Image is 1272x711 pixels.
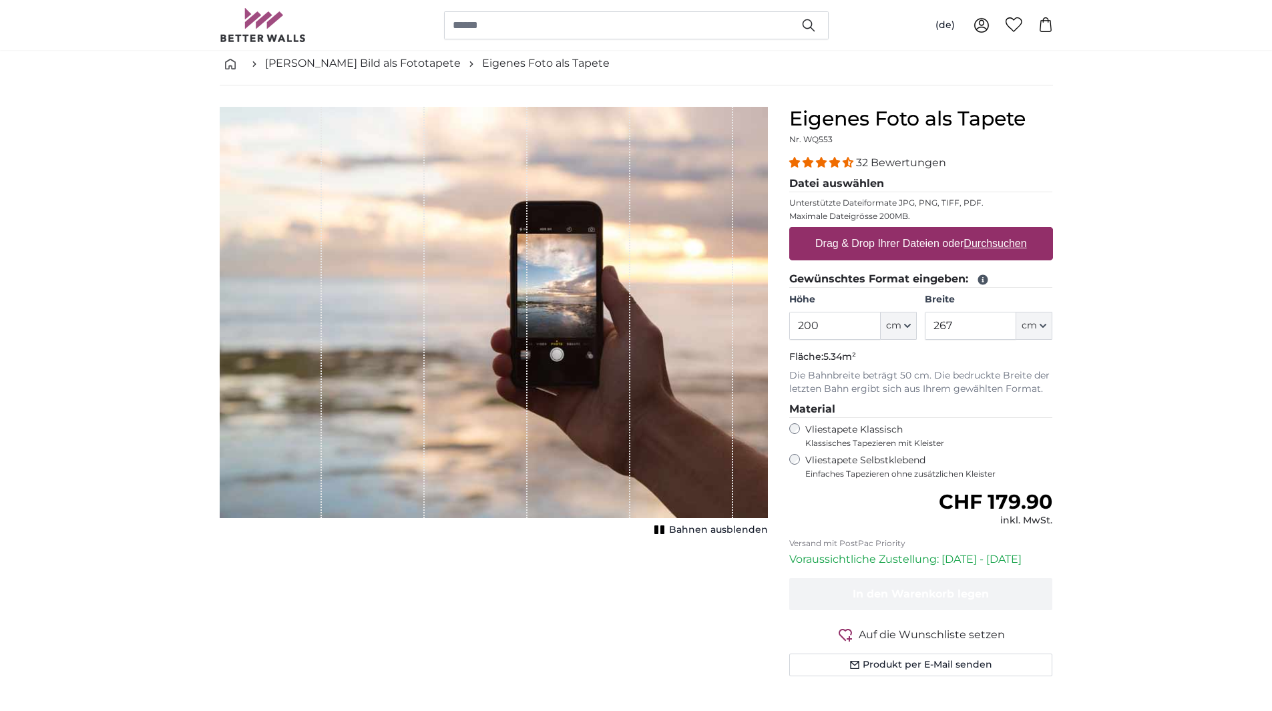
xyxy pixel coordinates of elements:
span: cm [886,319,901,332]
p: Versand mit PostPac Priority [789,538,1053,549]
div: 1 of 1 [220,107,768,539]
span: 5.34m² [823,350,856,363]
img: Betterwalls [220,8,306,42]
p: Fläche: [789,350,1053,364]
legend: Datei auswählen [789,176,1053,192]
span: Klassisches Tapezieren mit Kleister [805,438,1042,449]
span: CHF 179.90 [939,489,1052,514]
nav: breadcrumbs [220,42,1053,85]
button: cm [881,312,917,340]
button: cm [1016,312,1052,340]
span: In den Warenkorb legen [853,587,989,600]
span: 32 Bewertungen [856,156,946,169]
label: Höhe [789,293,917,306]
legend: Material [789,401,1053,418]
label: Breite [925,293,1052,306]
span: 4.31 stars [789,156,856,169]
div: inkl. MwSt. [939,514,1052,527]
span: Einfaches Tapezieren ohne zusätzlichen Kleister [805,469,1053,479]
p: Voraussichtliche Zustellung: [DATE] - [DATE] [789,551,1053,567]
button: Auf die Wunschliste setzen [789,626,1053,643]
p: Maximale Dateigrösse 200MB. [789,211,1053,222]
label: Drag & Drop Ihrer Dateien oder [810,230,1032,257]
span: Nr. WQ553 [789,134,833,144]
button: In den Warenkorb legen [789,578,1053,610]
button: (de) [925,13,966,37]
h1: Eigenes Foto als Tapete [789,107,1053,131]
span: Bahnen ausblenden [669,523,768,537]
p: Die Bahnbreite beträgt 50 cm. Die bedruckte Breite der letzten Bahn ergibt sich aus Ihrem gewählt... [789,369,1053,396]
span: Auf die Wunschliste setzen [859,627,1005,643]
p: Unterstützte Dateiformate JPG, PNG, TIFF, PDF. [789,198,1053,208]
span: cm [1022,319,1037,332]
label: Vliestapete Selbstklebend [805,454,1053,479]
button: Bahnen ausblenden [650,521,768,539]
a: [PERSON_NAME] Bild als Fototapete [265,55,461,71]
legend: Gewünschtes Format eingeben: [789,271,1053,288]
button: Produkt per E-Mail senden [789,654,1053,676]
label: Vliestapete Klassisch [805,423,1042,449]
a: Eigenes Foto als Tapete [482,55,610,71]
u: Durchsuchen [964,238,1026,249]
